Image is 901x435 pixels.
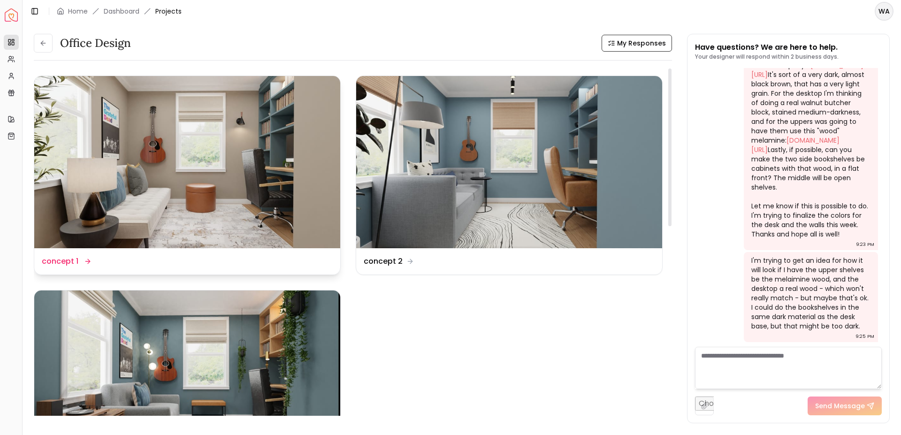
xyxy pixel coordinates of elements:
button: WA [875,2,893,21]
h3: Office design [60,36,131,51]
a: Dashboard [104,7,139,16]
img: Spacejoy Logo [5,8,18,22]
img: concept 1 [34,76,340,248]
span: WA [876,3,893,20]
button: My Responses [602,35,672,52]
span: My Responses [617,38,666,48]
img: concept 2 [356,76,662,248]
a: [DOMAIN_NAME][URL] [751,61,863,79]
a: concept 1concept 1 [34,76,341,275]
a: Home [68,7,88,16]
dd: concept 1 [42,256,78,267]
div: 9:25 PM [855,332,874,341]
a: Spacejoy [5,8,18,22]
p: Your designer will respond within 2 business days. [695,53,839,61]
dd: concept 2 [364,256,403,267]
p: Have questions? We are here to help. [695,42,839,53]
div: I'm trying to get an idea for how it will look if I have the upper shelves be the melaimine wood,... [751,256,869,331]
div: 9:23 PM [856,240,874,249]
a: concept 2concept 2 [356,76,663,275]
nav: breadcrumb [57,7,182,16]
span: Projects [155,7,182,16]
a: [DOMAIN_NAME][URL] [751,136,840,154]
